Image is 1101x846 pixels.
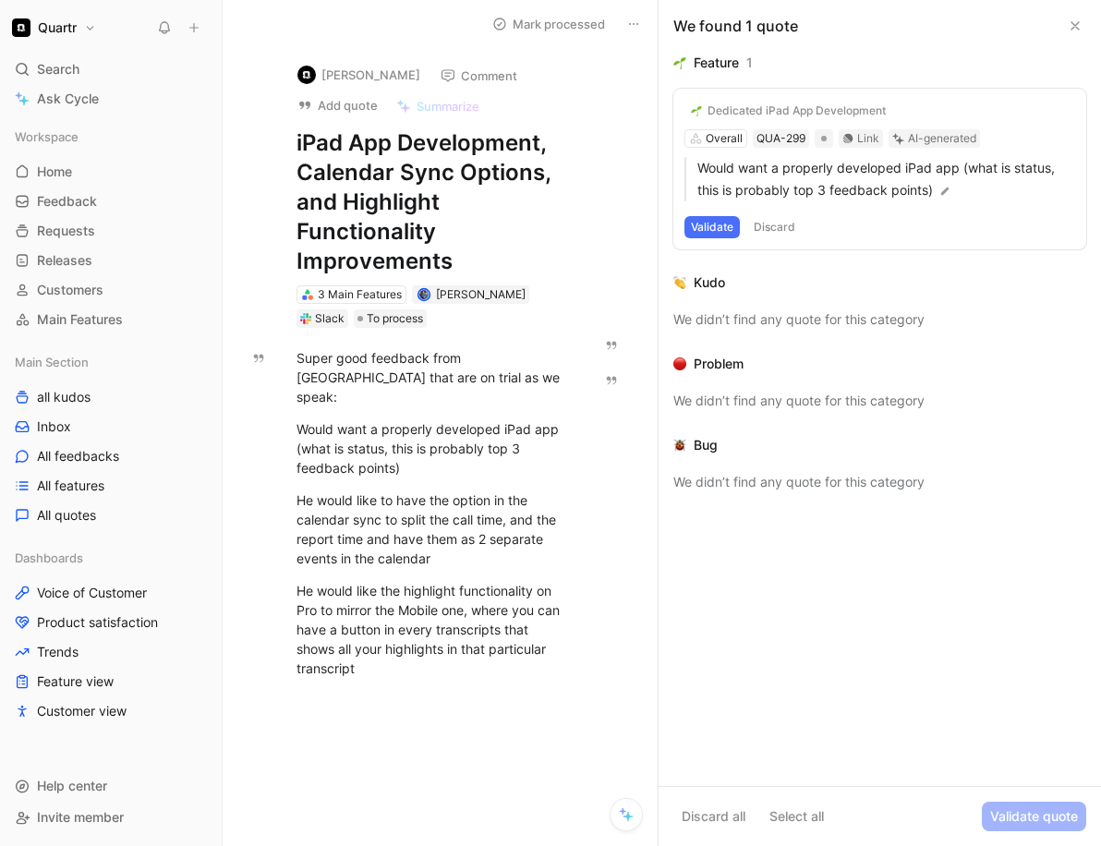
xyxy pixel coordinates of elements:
[7,442,214,470] a: All feedbacks
[37,643,79,661] span: Trends
[37,778,107,793] span: Help center
[7,544,214,725] div: DashboardsVoice of CustomerProduct satisfactionTrendsFeature viewCustomer view
[7,502,214,529] a: All quotes
[15,353,89,371] span: Main Section
[37,222,95,240] span: Requests
[436,287,526,301] span: [PERSON_NAME]
[7,544,214,572] div: Dashboards
[15,549,83,567] span: Dashboards
[12,18,30,37] img: Quartr
[15,127,79,146] span: Workspace
[37,417,71,436] span: Inbox
[761,802,832,831] button: Select all
[37,447,119,465] span: All feedbacks
[673,471,1086,493] div: We didn’t find any quote for this category
[289,92,386,118] button: Add quote
[7,55,214,83] div: Search
[37,613,158,632] span: Product satisfaction
[673,439,686,452] img: 🐞
[37,809,124,825] span: Invite member
[673,276,686,289] img: 👏
[38,19,77,36] h1: Quartr
[7,609,214,636] a: Product satisfaction
[694,353,744,375] div: Problem
[318,285,402,304] div: 3 Main Features
[7,123,214,151] div: Workspace
[673,56,686,69] img: 🌱
[37,477,104,495] span: All features
[7,697,214,725] a: Customer view
[37,672,114,691] span: Feature view
[296,348,565,406] div: Super good feedback from [GEOGRAPHIC_DATA] that are on trial as we speak:
[37,281,103,299] span: Customers
[37,310,123,329] span: Main Features
[367,309,423,328] span: To process
[7,772,214,800] div: Help center
[7,85,214,113] a: Ask Cycle
[418,290,429,300] img: avatar
[37,702,127,720] span: Customer view
[673,390,1086,412] div: We didn’t find any quote for this category
[694,52,739,74] div: Feature
[746,52,753,74] div: 1
[673,357,686,370] img: 🔴
[7,15,101,41] button: QuartrQuartr
[938,185,951,198] img: pen.svg
[7,276,214,304] a: Customers
[7,247,214,274] a: Releases
[7,348,214,529] div: Main Sectionall kudosInboxAll feedbacksAll featuresAll quotes
[684,100,892,122] button: 🌱Dedicated iPad App Development
[315,309,345,328] div: Slack
[297,66,316,84] img: logo
[7,348,214,376] div: Main Section
[684,216,740,238] button: Validate
[747,216,802,238] button: Discard
[7,158,214,186] a: Home
[691,105,702,116] img: 🌱
[37,58,79,80] span: Search
[289,61,429,89] button: logo[PERSON_NAME]
[7,668,214,695] a: Feature view
[694,272,725,294] div: Kudo
[37,388,91,406] span: all kudos
[296,581,565,678] div: He would like the highlight functionality on Pro to mirror the Mobile one, where you can have a b...
[7,472,214,500] a: All features
[37,506,96,525] span: All quotes
[296,419,565,477] div: Would want a properly developed iPad app (what is status, this is probably top 3 feedback points)
[982,802,1086,831] button: Validate quote
[694,434,718,456] div: Bug
[388,93,488,119] button: Summarize
[37,88,99,110] span: Ask Cycle
[417,98,479,115] span: Summarize
[673,308,1086,331] div: We didn’t find any quote for this category
[296,490,565,568] div: He would like to have the option in the calendar sync to split the call time, and the report time...
[697,157,1075,201] p: Would want a properly developed iPad app (what is status, this is probably top 3 feedback points)
[432,63,526,89] button: Comment
[354,309,427,328] div: To process
[7,579,214,607] a: Voice of Customer
[7,383,214,411] a: all kudos
[37,192,97,211] span: Feedback
[7,306,214,333] a: Main Features
[484,11,613,37] button: Mark processed
[673,15,798,37] div: We found 1 quote
[37,251,92,270] span: Releases
[296,128,565,276] h1: iPad App Development, Calendar Sync Options, and Highlight Functionality Improvements
[7,413,214,441] a: Inbox
[7,804,214,831] div: Invite member
[7,187,214,215] a: Feedback
[7,638,214,666] a: Trends
[37,584,147,602] span: Voice of Customer
[37,163,72,181] span: Home
[673,802,754,831] button: Discard all
[708,103,886,118] div: Dedicated iPad App Development
[7,217,214,245] a: Requests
